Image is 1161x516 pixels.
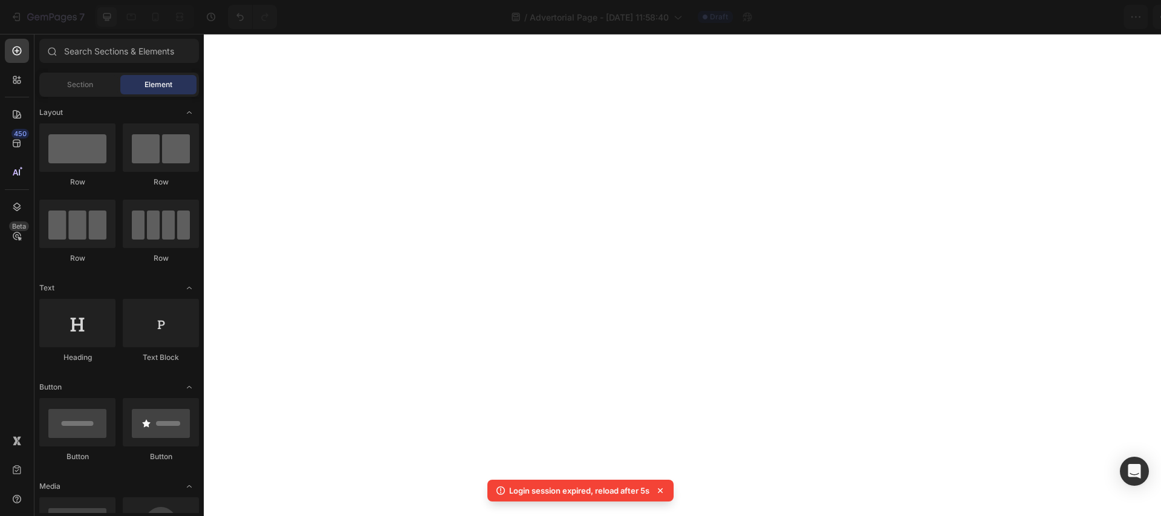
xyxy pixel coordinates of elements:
span: Section [67,79,93,90]
span: Toggle open [180,103,199,122]
span: Element [145,79,172,90]
span: Save [1046,12,1066,22]
div: Row [39,253,115,264]
div: Beta [9,221,29,231]
div: Publish [1091,11,1121,24]
div: 450 [11,129,29,139]
span: Text [39,282,54,293]
p: Login session expired, reload after 5s [509,485,649,497]
div: Text Block [123,352,199,363]
div: Heading [39,352,115,363]
span: Toggle open [180,477,199,496]
input: Search Sections & Elements [39,39,199,63]
span: Media [39,481,60,492]
p: 7 [79,10,85,24]
div: Row [123,177,199,188]
span: Toggle open [180,377,199,397]
button: Publish [1081,5,1131,29]
span: Toggle open [180,278,199,298]
span: / [524,11,527,24]
div: Button [123,451,199,462]
div: Row [123,253,199,264]
span: Advertorial Page - [DATE] 11:58:40 [530,11,669,24]
div: Button [39,451,115,462]
div: Row [39,177,115,188]
button: 7 [5,5,90,29]
span: Layout [39,107,63,118]
span: Button [39,382,62,393]
span: Draft [710,11,728,22]
button: Save [1036,5,1076,29]
div: Undo/Redo [228,5,277,29]
div: Open Intercom Messenger [1120,457,1149,486]
iframe: Design area [204,34,1161,516]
